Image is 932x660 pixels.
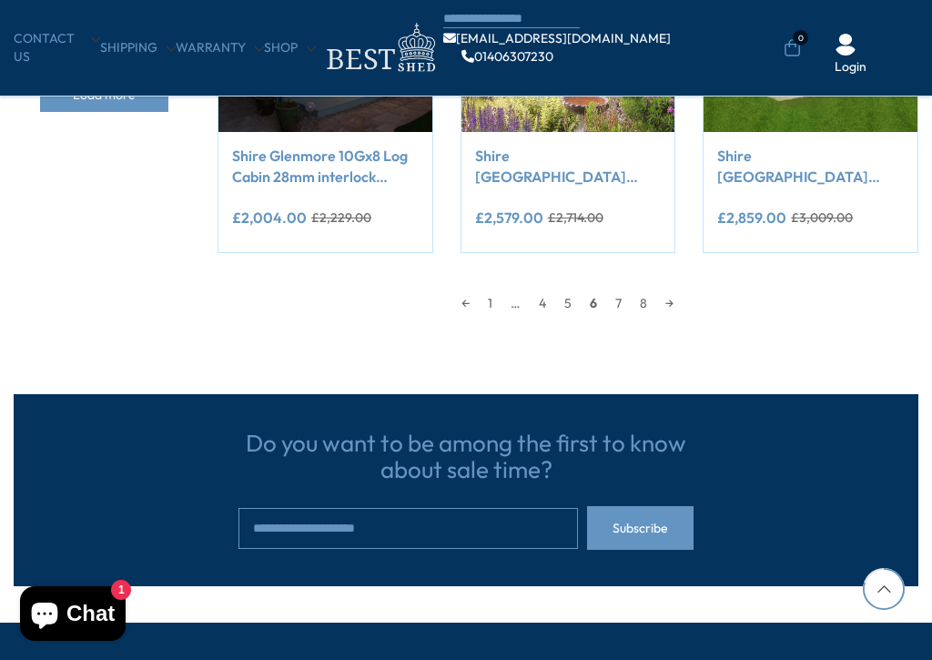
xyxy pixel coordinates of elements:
[100,39,176,57] a: Shipping
[443,32,671,45] a: [EMAIL_ADDRESS][DOMAIN_NAME]
[501,289,530,317] span: …
[232,210,307,225] ins: £2,004.00
[656,289,683,317] a: →
[717,210,786,225] ins: £2,859.00
[606,289,631,317] a: 7
[793,30,808,46] span: 0
[15,586,131,645] inbox-online-store-chat: Shopify online store chat
[73,88,136,101] span: Load more
[835,58,866,76] a: Login
[717,146,904,187] a: Shire [GEOGRAPHIC_DATA] 12Gx12 Log Cabin 28mm interlock cladding
[238,431,694,482] h3: Do you want to be among the first to know about sale time?
[631,289,656,317] a: 8
[176,39,264,57] a: Warranty
[587,506,694,550] button: Subscribe
[479,289,501,317] a: 1
[232,146,419,187] a: Shire Glenmore 10Gx8 Log Cabin 28mm interlock cladding
[264,39,316,57] a: Shop
[791,211,853,224] del: £3,009.00
[784,39,801,57] a: 0
[461,50,553,63] a: 01406307230
[835,34,856,56] img: User Icon
[311,211,371,224] del: £2,229.00
[548,211,603,224] del: £2,714.00
[475,210,543,225] ins: £2,579.00
[316,18,443,77] img: logo
[475,146,662,187] a: Shire [GEOGRAPHIC_DATA] 12Gx10 Log Cabin 28mm interlock cladding
[530,289,555,317] a: 4
[14,30,100,66] a: CONTACT US
[555,289,581,317] a: 5
[452,289,479,317] a: ←
[581,289,606,317] span: 6
[613,522,668,534] span: Subscribe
